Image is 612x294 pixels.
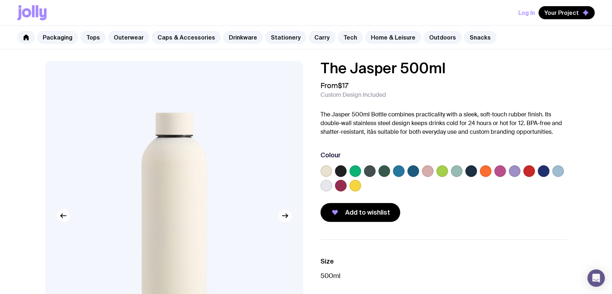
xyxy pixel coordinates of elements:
button: Add to wishlist [320,203,400,222]
h3: Size [320,257,567,266]
a: Packaging [37,31,78,44]
p: 500ml [320,272,567,280]
button: Log In [518,6,535,19]
h3: Colour [320,151,341,160]
p: The Jasper 500ml Bottle combines practicality with a sleek, soft-touch rubber finish. Its double-... [320,110,567,136]
a: Outdoors [423,31,462,44]
a: Outerwear [108,31,150,44]
a: Caps & Accessories [152,31,221,44]
span: Custom Design Included [320,91,386,99]
button: Your Project [538,6,595,19]
span: From [320,81,348,90]
a: Snacks [464,31,496,44]
div: Open Intercom Messenger [587,269,605,287]
a: Tech [338,31,363,44]
span: Add to wishlist [345,208,390,217]
a: Tops [80,31,106,44]
a: Home & Leisure [365,31,421,44]
a: Stationery [265,31,306,44]
h1: The Jasper 500ml [320,61,567,75]
a: Drinkware [223,31,263,44]
span: Your Project [544,9,579,16]
a: Carry [309,31,335,44]
span: $17 [338,81,348,90]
